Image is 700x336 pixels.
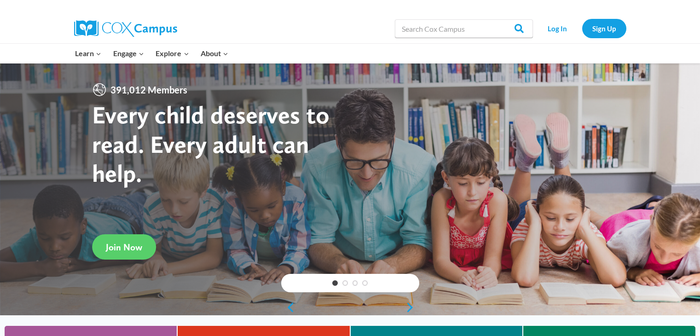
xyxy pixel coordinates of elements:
[75,47,101,59] span: Learn
[156,47,189,59] span: Explore
[395,19,533,38] input: Search Cox Campus
[281,298,419,317] div: content slider buttons
[362,280,368,286] a: 4
[405,302,419,313] a: next
[92,234,156,260] a: Join Now
[201,47,228,59] span: About
[538,19,626,38] nav: Secondary Navigation
[106,242,142,253] span: Join Now
[332,280,338,286] a: 1
[281,302,295,313] a: previous
[69,44,234,63] nav: Primary Navigation
[353,280,358,286] a: 3
[582,19,626,38] a: Sign Up
[92,100,330,188] strong: Every child deserves to read. Every adult can help.
[342,280,348,286] a: 2
[107,82,191,97] span: 391,012 Members
[74,20,177,37] img: Cox Campus
[113,47,144,59] span: Engage
[538,19,578,38] a: Log In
